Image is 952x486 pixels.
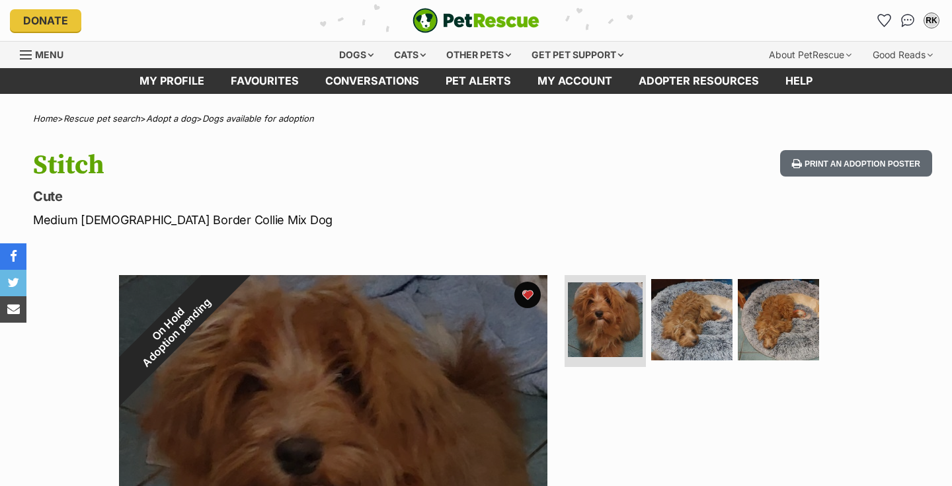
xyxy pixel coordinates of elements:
[738,279,819,360] img: Photo of Stitch
[10,9,81,32] a: Donate
[921,10,942,31] button: My account
[33,150,580,181] h1: Stitch
[760,42,861,68] div: About PetRescue
[863,42,942,68] div: Good Reads
[413,8,539,33] a: PetRescue
[524,68,625,94] a: My account
[202,113,314,124] a: Dogs available for adoption
[63,113,140,124] a: Rescue pet search
[85,240,260,416] div: On Hold
[135,290,219,375] span: Adoption pending
[218,68,312,94] a: Favourites
[385,42,435,68] div: Cats
[568,282,643,357] img: Photo of Stitch
[330,42,383,68] div: Dogs
[312,68,432,94] a: conversations
[873,10,942,31] ul: Account quick links
[780,150,932,177] button: Print an adoption poster
[925,14,938,27] div: RK
[146,113,196,124] a: Adopt a dog
[432,68,524,94] a: Pet alerts
[897,10,918,31] a: Conversations
[33,187,580,206] p: Cute
[33,211,580,229] p: Medium [DEMOGRAPHIC_DATA] Border Collie Mix Dog
[873,10,894,31] a: Favourites
[901,14,915,27] img: chat-41dd97257d64d25036548639549fe6c8038ab92f7586957e7f3b1b290dea8141.svg
[126,68,218,94] a: My profile
[514,282,541,308] button: favourite
[437,42,520,68] div: Other pets
[33,113,58,124] a: Home
[35,49,63,60] span: Menu
[772,68,826,94] a: Help
[20,42,73,65] a: Menu
[651,279,733,360] img: Photo of Stitch
[413,8,539,33] img: logo-e224e6f780fb5917bec1dbf3a21bbac754714ae5b6737aabdf751b685950b380.svg
[625,68,772,94] a: Adopter resources
[522,42,633,68] div: Get pet support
